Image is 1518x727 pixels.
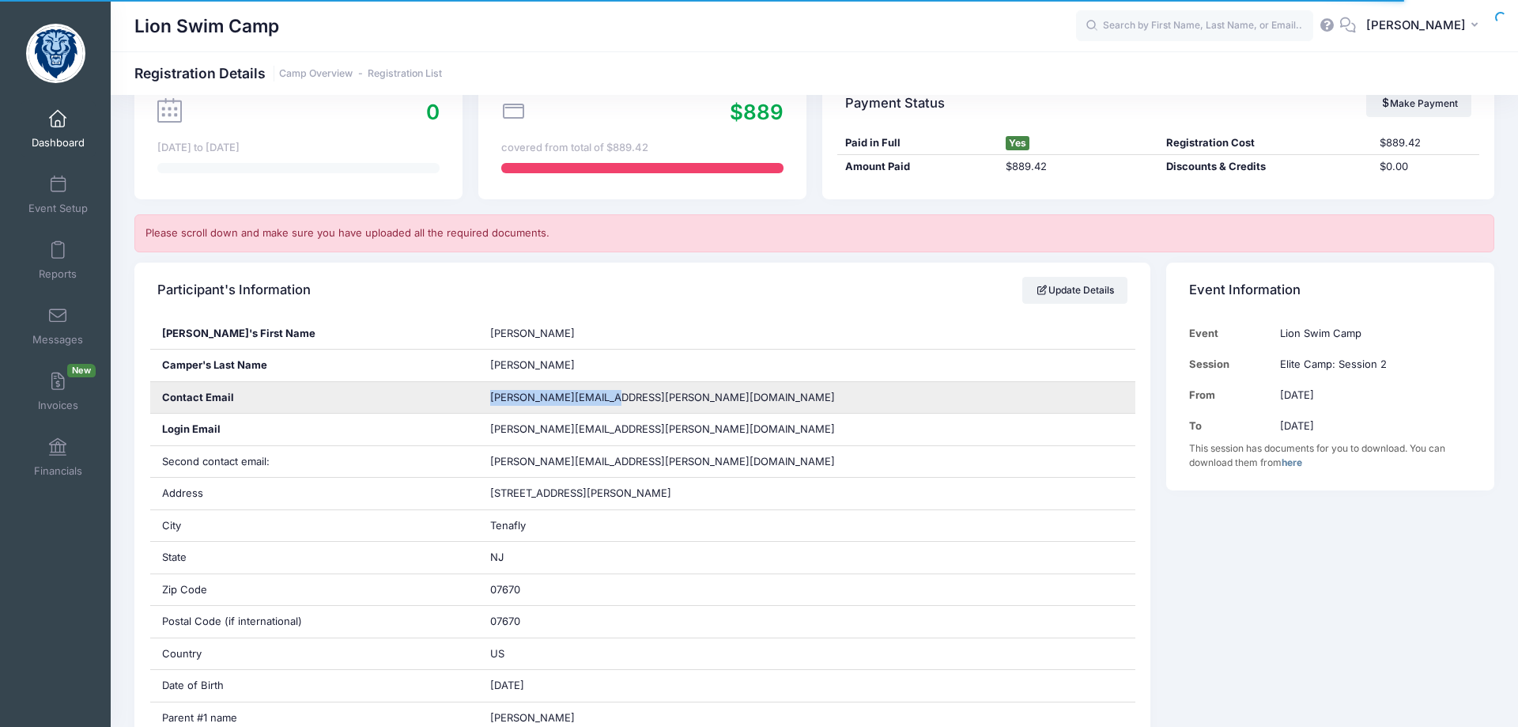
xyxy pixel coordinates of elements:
button: [PERSON_NAME] [1356,8,1494,44]
td: Lion Swim Camp [1272,318,1471,349]
div: $0.00 [1372,159,1478,175]
h4: Payment Status [845,81,945,126]
span: New [67,364,96,377]
div: Zip Code [150,574,478,606]
a: InvoicesNew [21,364,96,419]
a: here [1282,456,1302,468]
div: Date of Birth [150,670,478,702]
span: [PERSON_NAME][EMAIL_ADDRESS][PERSON_NAME][DOMAIN_NAME] [490,422,835,437]
span: Event Setup [28,202,88,215]
input: Search by First Name, Last Name, or Email... [1076,10,1313,42]
div: Address [150,478,478,509]
div: This session has documents for you to download. You can download them from [1189,441,1471,470]
a: Update Details [1022,277,1127,304]
span: [PERSON_NAME] [1366,17,1466,34]
td: Event [1189,318,1272,349]
td: Session [1189,349,1272,380]
div: $889.42 [998,159,1158,175]
span: [PERSON_NAME][EMAIL_ADDRESS][PERSON_NAME][DOMAIN_NAME] [490,455,835,468]
span: [DATE] [490,679,524,691]
span: Reports [39,267,77,281]
td: To [1189,411,1272,441]
div: covered from total of $889.42 [501,140,784,156]
span: Invoices [38,399,78,412]
div: [PERSON_NAME]'s First Name [150,318,478,350]
div: State [150,542,478,574]
h4: Participant's Information [157,267,311,312]
a: Reports [21,233,96,288]
h1: Lion Swim Camp [134,8,279,44]
span: [PERSON_NAME] [490,327,575,339]
div: Login Email [150,414,478,445]
div: [DATE] to [DATE] [157,140,440,156]
span: 07670 [490,583,520,596]
span: Financials [34,464,82,478]
div: Registration Cost [1158,135,1372,151]
span: 0 [426,100,440,124]
span: [PERSON_NAME][EMAIL_ADDRESS][PERSON_NAME][DOMAIN_NAME] [490,391,835,403]
div: Amount Paid [837,159,998,175]
span: $889 [730,100,784,124]
a: Registration List [368,68,442,80]
a: Event Setup [21,167,96,222]
img: Lion Swim Camp [26,24,85,83]
td: [DATE] [1272,411,1471,441]
a: Make Payment [1366,90,1471,117]
div: $889.42 [1372,135,1478,151]
span: [STREET_ADDRESS][PERSON_NAME] [490,487,671,499]
h4: Event Information [1189,267,1301,312]
span: Dashboard [32,136,85,150]
span: [PERSON_NAME] [490,358,575,371]
div: Paid in Full [837,135,998,151]
div: Camper's Last Name [150,350,478,381]
span: 07670 [490,615,520,627]
a: Messages [21,298,96,354]
a: Financials [21,430,96,485]
div: Contact Email [150,382,478,414]
td: From [1189,380,1272,411]
span: [PERSON_NAME] [490,711,575,724]
div: Country [150,638,478,670]
span: Messages [32,333,83,346]
div: Second contact email: [150,446,478,478]
a: Camp Overview [279,68,353,80]
span: Yes [1006,136,1029,150]
div: Postal Code (if international) [150,606,478,638]
div: Please scroll down and make sure you have uploaded all the required documents. [134,214,1494,252]
div: City [150,510,478,542]
span: Tenafly [490,519,526,532]
div: Discounts & Credits [1158,159,1372,175]
a: Dashboard [21,101,96,157]
span: NJ [490,551,504,563]
td: Elite Camp: Session 2 [1272,349,1471,380]
td: [DATE] [1272,380,1471,411]
span: US [490,647,504,660]
h1: Registration Details [134,65,442,81]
